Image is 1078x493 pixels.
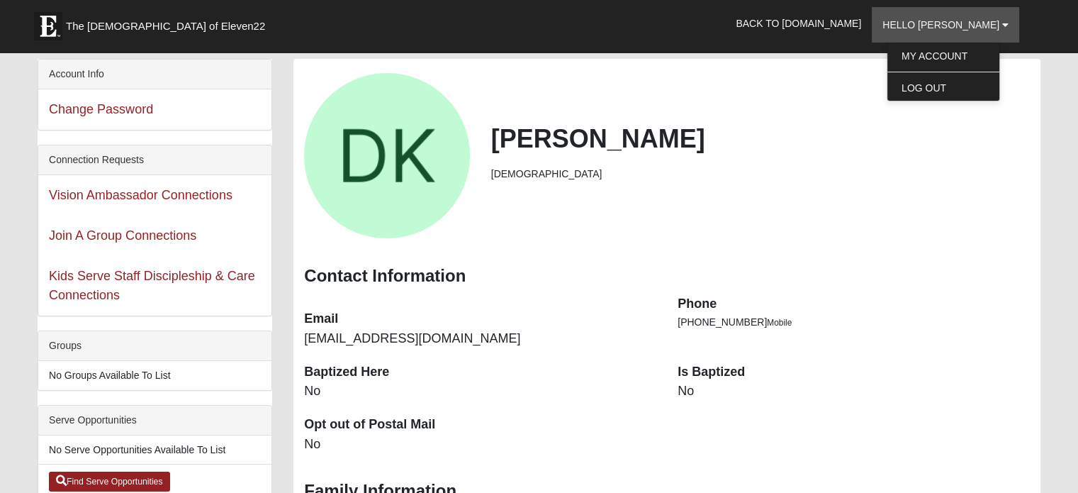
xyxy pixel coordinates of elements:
a: Vision Ambassador Connections [49,188,232,202]
li: [DEMOGRAPHIC_DATA] [491,167,1030,182]
dt: Opt out of Postal Mail [304,416,656,434]
div: Serve Opportunities [38,406,271,436]
a: View Fullsize Photo [304,73,469,238]
dd: No [678,382,1030,401]
a: Join A Group Connections [49,228,196,243]
a: Find Serve Opportunities [49,472,170,492]
dt: Phone [678,295,1030,314]
a: The [DEMOGRAPHIC_DATA] of Eleven22 [27,5,310,40]
span: Mobile [767,318,792,328]
li: No Groups Available To List [38,361,271,390]
a: Log Out [887,79,999,97]
h3: Contact Information [304,266,1030,287]
a: Back to [DOMAIN_NAME] [725,6,872,41]
a: Hello [PERSON_NAME] [872,7,1019,43]
div: Groups [38,331,271,361]
div: Connection Requests [38,145,271,175]
dt: Baptized Here [304,363,656,382]
a: My Account [887,47,999,65]
a: Kids Serve Staff Discipleship & Care Connections [49,269,255,302]
div: Account Info [38,60,271,89]
span: The [DEMOGRAPHIC_DATA] of Eleven22 [66,19,265,33]
h2: [PERSON_NAME] [491,123,1030,154]
dd: No [304,436,656,454]
li: No Serve Opportunities Available To List [38,436,271,465]
a: Change Password [49,102,153,116]
li: [PHONE_NUMBER] [678,315,1030,330]
dt: Email [304,310,656,328]
dd: No [304,382,656,401]
dd: [EMAIL_ADDRESS][DOMAIN_NAME] [304,330,656,348]
img: Eleven22 logo [34,12,62,40]
dt: Is Baptized [678,363,1030,382]
span: Hello [PERSON_NAME] [882,19,999,31]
